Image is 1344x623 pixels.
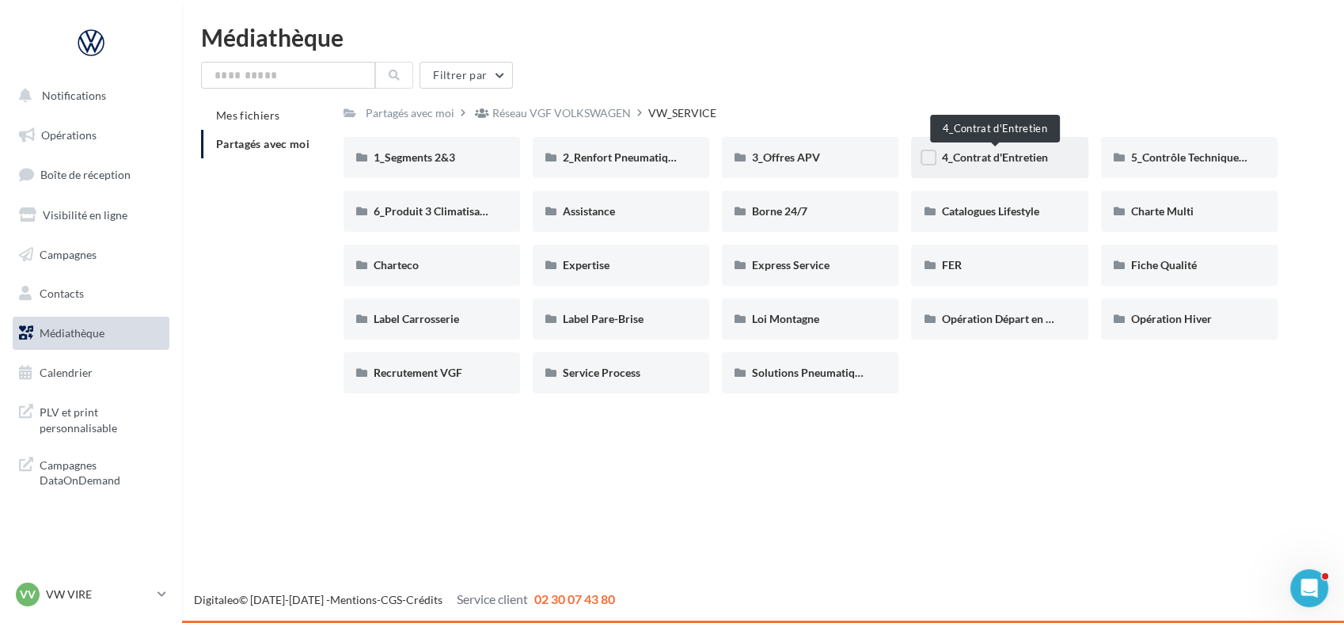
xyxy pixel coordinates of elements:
[492,105,631,121] div: Réseau VGF VOLKSWAGEN
[9,199,173,232] a: Visibilité en ligne
[330,593,377,606] a: Mentions
[366,105,454,121] div: Partagés avec moi
[374,258,419,272] span: Charteco
[648,105,716,121] div: VW_SERVICE
[1131,312,1212,325] span: Opération Hiver
[40,247,97,260] span: Campagnes
[563,312,644,325] span: Label Pare-Brise
[752,204,807,218] span: Borne 24/7
[1131,150,1270,164] span: 5_Contrôle Technique offert
[941,312,1091,325] span: Opération Départ en Vacances
[534,591,615,606] span: 02 30 07 43 80
[9,79,166,112] button: Notifications
[216,137,309,150] span: Partagés avec moi
[374,312,459,325] span: Label Carrosserie
[930,115,1060,142] div: 4_Contrat d'Entretien
[43,208,127,222] span: Visibilité en ligne
[20,587,36,602] span: VV
[374,366,462,379] span: Recrutement VGF
[9,158,173,192] a: Boîte de réception
[40,168,131,181] span: Boîte de réception
[40,454,163,488] span: Campagnes DataOnDemand
[752,312,819,325] span: Loi Montagne
[9,317,173,350] a: Médiathèque
[374,150,455,164] span: 1_Segments 2&3
[563,204,615,218] span: Assistance
[194,593,239,606] a: Digitaleo
[563,150,685,164] span: 2_Renfort Pneumatiques
[420,62,513,89] button: Filtrer par
[1131,258,1197,272] span: Fiche Qualité
[40,326,104,340] span: Médiathèque
[941,258,961,272] span: FER
[9,119,173,152] a: Opérations
[9,356,173,389] a: Calendrier
[941,150,1047,164] span: 4_Contrat d'Entretien
[216,108,279,122] span: Mes fichiers
[381,593,402,606] a: CGS
[201,25,1325,49] div: Médiathèque
[563,258,609,272] span: Expertise
[9,277,173,310] a: Contacts
[941,204,1038,218] span: Catalogues Lifestyle
[40,401,163,435] span: PLV et print personnalisable
[752,258,830,272] span: Express Service
[457,591,528,606] span: Service client
[406,593,442,606] a: Crédits
[40,366,93,379] span: Calendrier
[9,238,173,272] a: Campagnes
[563,366,640,379] span: Service Process
[9,448,173,495] a: Campagnes DataOnDemand
[1290,569,1328,607] iframe: Intercom live chat
[46,587,151,602] p: VW VIRE
[13,579,169,610] a: VV VW VIRE
[194,593,615,606] span: © [DATE]-[DATE] - - -
[41,128,97,142] span: Opérations
[42,89,106,102] span: Notifications
[1131,204,1194,218] span: Charte Multi
[752,150,820,164] span: 3_Offres APV
[374,204,499,218] span: 6_Produit 3 Climatisation
[752,366,871,379] span: Solutions Pneumatiques
[40,287,84,300] span: Contacts
[9,395,173,442] a: PLV et print personnalisable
